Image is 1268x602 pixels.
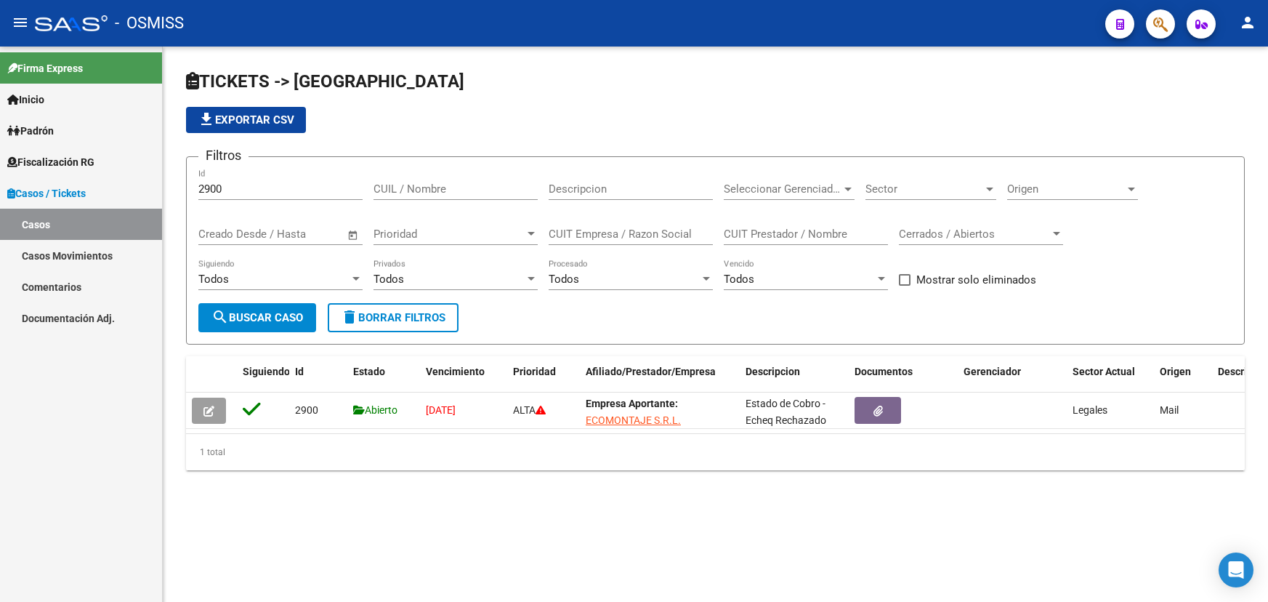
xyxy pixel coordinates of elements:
span: [DATE] [426,404,456,416]
div: Open Intercom Messenger [1219,553,1253,587]
mat-icon: menu [12,14,29,31]
button: Exportar CSV [186,107,306,133]
span: Estado de Cobro - Echeq Rechazado [746,398,826,426]
span: Prioridad [513,366,556,377]
span: Descripcion [746,366,800,377]
datatable-header-cell: Prioridad [507,356,580,404]
strong: Empresa Aportante: [586,398,678,409]
span: Mail [1160,404,1179,416]
datatable-header-cell: Afiliado/Prestador/Empresa [580,356,740,404]
span: Firma Express [7,60,83,76]
datatable-header-cell: Gerenciador [958,356,1067,404]
h3: Filtros [198,145,249,166]
input: Fecha inicio [198,228,257,241]
span: Estado [353,366,385,377]
datatable-header-cell: Siguiendo [237,356,289,404]
span: Sector Actual [1073,366,1135,377]
mat-icon: delete [341,308,358,326]
span: Borrar Filtros [341,311,445,324]
span: Sector [865,182,983,196]
span: Casos / Tickets [7,185,86,201]
span: Id [295,366,304,377]
span: Documentos [855,366,913,377]
span: Todos [724,273,754,286]
span: ECOMONTAJE S.R.L. [586,414,681,426]
span: Inicio [7,92,44,108]
span: Vencimiento [426,366,485,377]
span: TICKETS -> [GEOGRAPHIC_DATA] [186,71,464,92]
span: Legales [1073,404,1107,416]
span: ALTA [513,404,546,416]
mat-icon: file_download [198,111,215,128]
span: Prioridad [373,228,525,241]
datatable-header-cell: Documentos [849,356,958,404]
button: Borrar Filtros [328,303,459,332]
span: - OSMISS [115,7,184,39]
span: Siguiendo [243,366,290,377]
datatable-header-cell: Vencimiento [420,356,507,404]
span: Todos [373,273,404,286]
datatable-header-cell: Descripcion [740,356,849,404]
div: 1 total [186,434,1245,470]
span: Padrón [7,123,54,139]
span: Exportar CSV [198,113,294,127]
span: Mostrar solo eliminados [916,271,1036,289]
span: Buscar Caso [211,311,303,324]
mat-icon: person [1239,14,1256,31]
span: Todos [549,273,579,286]
input: Fecha fin [270,228,341,241]
span: Fiscalización RG [7,154,94,170]
span: 2900 [295,404,318,416]
span: Afiliado/Prestador/Empresa [586,366,716,377]
span: Cerrados / Abiertos [899,228,1050,241]
span: Origen [1160,366,1191,377]
datatable-header-cell: Origen [1154,356,1212,404]
button: Open calendar [345,227,362,244]
span: Todos [198,273,229,286]
span: Gerenciador [964,366,1021,377]
datatable-header-cell: Sector Actual [1067,356,1154,404]
button: Buscar Caso [198,303,316,332]
span: Origen [1007,182,1125,196]
span: Seleccionar Gerenciador [724,182,841,196]
span: Abierto [353,404,397,416]
datatable-header-cell: Estado [347,356,420,404]
datatable-header-cell: Id [289,356,347,404]
mat-icon: search [211,308,229,326]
